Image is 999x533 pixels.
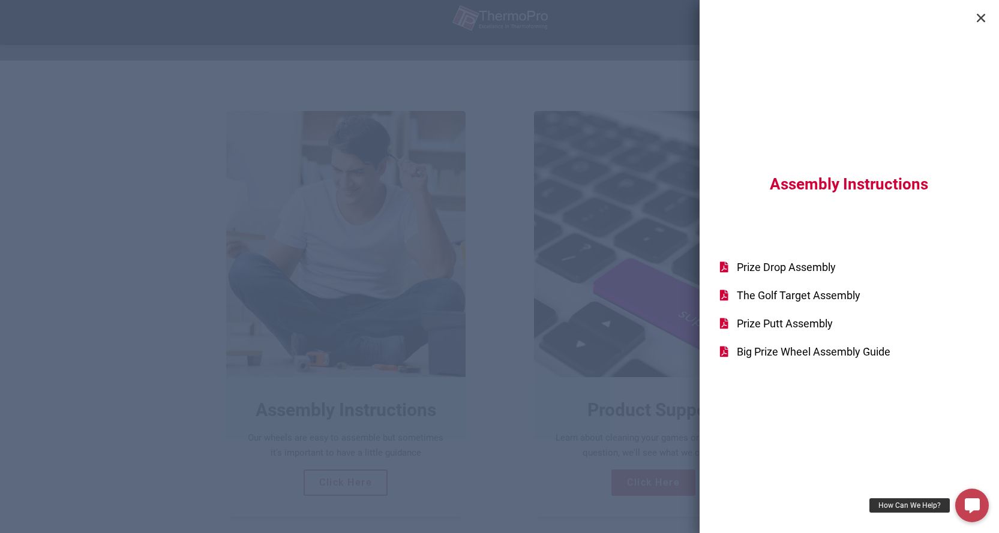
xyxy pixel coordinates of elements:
span: Assembly Instructions [770,175,928,193]
a: Close [975,12,987,24]
a: Prize Putt Assembly [720,315,978,332]
span: Prize Putt Assembly [734,315,833,332]
div: How Can We Help? [869,498,950,513]
span: The Golf Target Assembly [734,287,860,303]
a: Big Prize Wheel Assembly Guide [720,344,978,360]
span: Prize Drop Assembly [734,259,836,275]
span: Big Prize Wheel Assembly Guide [734,344,890,360]
a: Prize Drop Assembly [720,259,978,275]
a: How Can We Help? [955,489,989,522]
a: The Golf Target Assembly [720,287,978,303]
